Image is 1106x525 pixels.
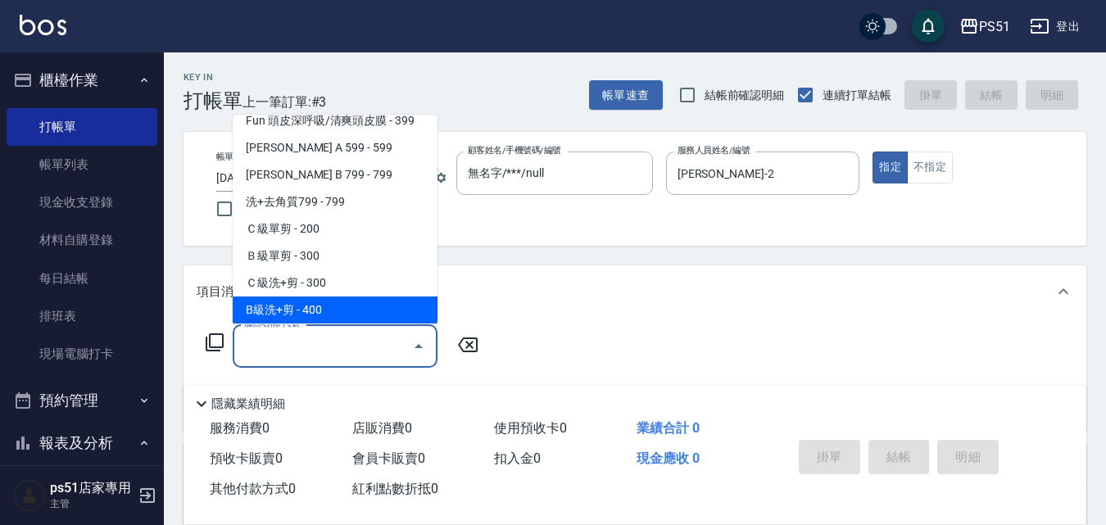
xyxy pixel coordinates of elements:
span: 連續打單結帳 [823,87,891,104]
h5: ps51店家專用 [50,480,134,496]
a: 材料自購登錄 [7,221,157,259]
span: 其他付款方式 0 [210,481,296,496]
a: 每日結帳 [7,260,157,297]
img: Person [13,479,46,512]
span: Ｂ級單剪 - 300 [233,242,437,269]
a: 排班表 [7,297,157,335]
span: 會員卡販賣 0 [352,450,425,466]
span: 紅利點數折抵 0 [352,481,438,496]
span: 預收卡販賣 0 [210,450,283,466]
button: 不指定 [907,152,953,183]
a: 現場電腦打卡 [7,335,157,373]
input: YYYY/MM/DD hh:mm [216,165,374,192]
button: 登出 [1023,11,1086,42]
div: PS51 [979,16,1010,37]
a: 帳單列表 [7,146,157,183]
span: 洗+去角質799 - 799 [233,188,437,215]
a: 打帳單 [7,108,157,146]
span: B級洗+剪 - 400 [233,296,437,324]
h3: 打帳單 [184,89,243,112]
button: 報表及分析 [7,422,157,464]
button: 櫃檯作業 [7,59,157,102]
span: 使用預收卡 0 [494,420,567,436]
label: 顧客姓名/手機號碼/編號 [468,144,561,156]
img: Logo [20,15,66,35]
label: 服務人員姓名/編號 [678,144,750,156]
div: 項目消費 [184,265,1086,318]
span: Ｃ級單剪 - 200 [233,215,437,242]
button: save [912,10,945,43]
button: 指定 [873,152,908,183]
span: 上一筆訂單:#3 [243,92,327,112]
button: 預約管理 [7,379,157,422]
a: 現金收支登錄 [7,183,157,221]
button: PS51 [953,10,1017,43]
span: 扣入金 0 [494,450,541,466]
p: 隱藏業績明細 [211,396,285,413]
button: Close [406,333,432,360]
label: 帳單日期 [216,151,251,163]
span: 結帳前確認明細 [705,87,785,104]
span: 業績合計 0 [637,420,700,436]
p: 項目消費 [197,283,246,301]
span: 服務消費 0 [210,420,270,436]
span: 現金應收 0 [637,450,700,466]
span: [PERSON_NAME] B 799 - 799 [233,161,437,188]
span: [PERSON_NAME] A 599 - 599 [233,134,437,161]
h2: Key In [184,72,243,83]
p: 主管 [50,496,134,511]
button: 帳單速查 [589,80,663,111]
span: 免費剪髮 - 100 [233,324,437,351]
span: Ｃ級洗+剪 - 300 [233,269,437,296]
span: 店販消費 0 [352,420,412,436]
span: Fun 頭皮深呼吸/清爽頭皮膜 - 399 [233,107,437,134]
